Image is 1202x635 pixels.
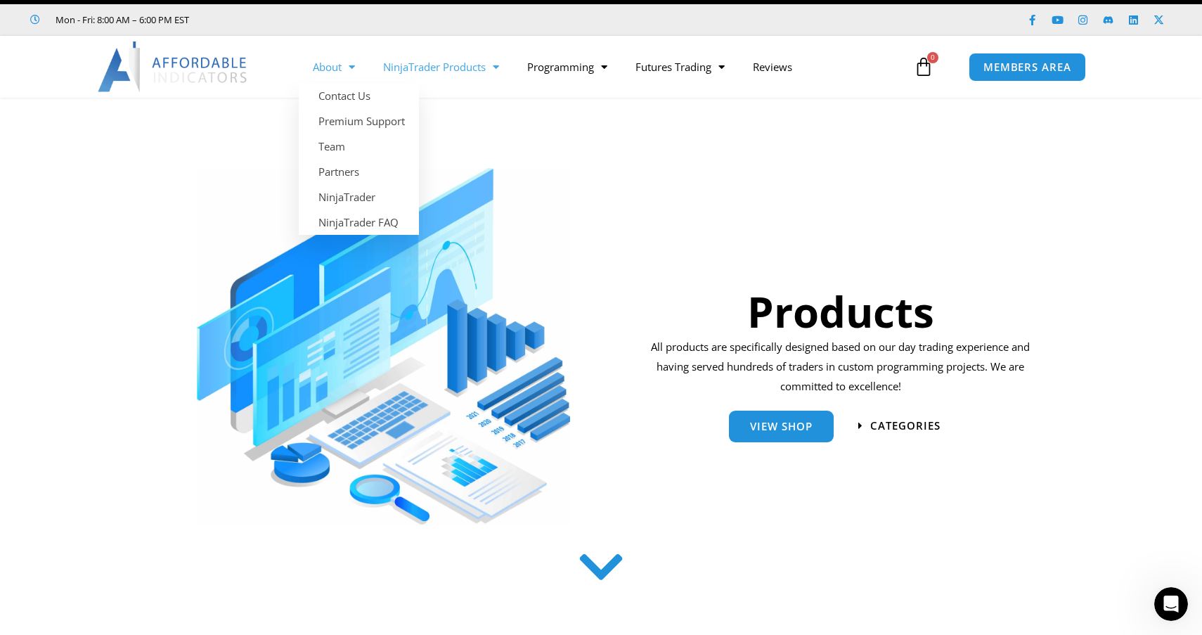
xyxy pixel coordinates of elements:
p: All products are specifically designed based on our day trading experience and having served hund... [646,338,1035,397]
a: Premium Support [299,108,419,134]
a: Futures Trading [621,51,739,83]
nav: Menu [299,51,910,83]
a: NinjaTrader FAQ [299,210,419,235]
a: Partners [299,159,419,184]
a: NinjaTrader Products [369,51,513,83]
a: MEMBERS AREA [969,53,1086,82]
span: categories [870,421,941,431]
a: Programming [513,51,621,83]
span: MEMBERS AREA [983,62,1071,72]
a: About [299,51,369,83]
a: NinjaTrader [299,184,419,210]
a: Contact Us [299,83,419,108]
img: ProductsSection scaled | Affordable Indicators – NinjaTrader [197,168,570,525]
span: Mon - Fri: 8:00 AM – 6:00 PM EST [52,11,189,28]
a: Team [299,134,419,159]
iframe: Intercom live chat [1154,587,1188,621]
a: View Shop [729,411,834,442]
ul: About [299,83,419,235]
h1: Products [646,282,1035,341]
a: Reviews [739,51,806,83]
img: LogoAI | Affordable Indicators – NinjaTrader [98,41,249,92]
a: categories [858,421,941,431]
span: View Shop [750,421,813,432]
a: 0 [893,46,955,87]
span: 0 [927,52,938,63]
iframe: Customer reviews powered by Trustpilot [209,13,420,27]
